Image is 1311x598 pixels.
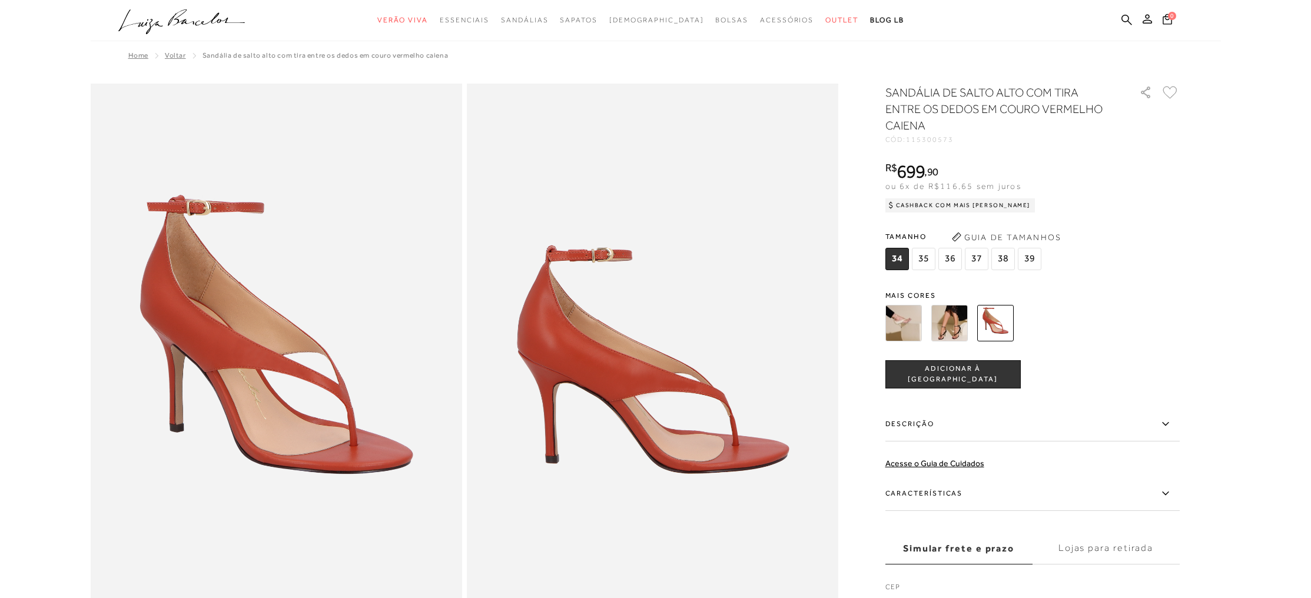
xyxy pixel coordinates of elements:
span: 115300573 [906,135,953,144]
a: noSubCategoriesText [715,9,748,31]
span: 36 [938,248,962,270]
span: 39 [1018,248,1041,270]
button: Guia de Tamanhos [948,228,1066,247]
span: BLOG LB [870,16,904,24]
span: Sapatos [560,16,597,24]
a: noSubCategoriesText [440,9,489,31]
a: Voltar [165,51,186,59]
span: ou 6x de R$116,65 sem juros [885,181,1021,191]
a: noSubCategoriesText [377,9,428,31]
span: 38 [991,248,1015,270]
a: noSubCategoriesText [760,9,814,31]
a: noSubCategoriesText [825,9,858,31]
span: SANDÁLIA DE SALTO ALTO COM TIRA ENTRE OS DEDOS EM COURO VERMELHO CAIENA [203,51,449,59]
img: SANDÁLIA DE SALTO ALTO COM TIRA ENTRE OS DEDOS EM COURO PRETO [931,305,968,341]
span: Bolsas [715,16,748,24]
span: Verão Viva [377,16,428,24]
label: Simular frete e prazo [885,533,1033,564]
span: 35 [912,248,935,270]
button: ADICIONAR À [GEOGRAPHIC_DATA] [885,360,1021,388]
img: SANDÁLIA DE SALTO ALTO COM TIRA ENTRE OS DEDOS EM COURO OFF WHITE [885,305,922,341]
div: Cashback com Mais [PERSON_NAME] [885,198,1035,212]
button: 0 [1159,13,1176,29]
label: Características [885,477,1180,511]
span: [DEMOGRAPHIC_DATA] [609,16,704,24]
span: 699 [897,161,924,182]
span: Outlet [825,16,858,24]
span: 37 [965,248,988,270]
label: CEP [885,582,1180,598]
span: 0 [1168,12,1176,20]
label: Descrição [885,407,1180,441]
i: , [924,167,938,177]
span: Essenciais [440,16,489,24]
label: Lojas para retirada [1033,533,1180,564]
span: Tamanho [885,228,1044,245]
span: 90 [927,165,938,178]
a: noSubCategoriesText [501,9,548,31]
span: ADICIONAR À [GEOGRAPHIC_DATA] [886,364,1020,384]
a: noSubCategoriesText [609,9,704,31]
i: R$ [885,162,897,173]
span: 34 [885,248,909,270]
a: Home [128,51,148,59]
h1: SANDÁLIA DE SALTO ALTO COM TIRA ENTRE OS DEDOS EM COURO VERMELHO CAIENA [885,84,1106,134]
a: BLOG LB [870,9,904,31]
div: CÓD: [885,136,1121,143]
a: Acesse o Guia de Cuidados [885,459,984,468]
span: Acessórios [760,16,814,24]
img: SANDÁLIA DE SALTO ALTO COM TIRA ENTRE OS DEDOS EM COURO VERMELHO CAIENA [977,305,1014,341]
a: noSubCategoriesText [560,9,597,31]
span: Mais cores [885,292,1180,299]
span: Sandálias [501,16,548,24]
